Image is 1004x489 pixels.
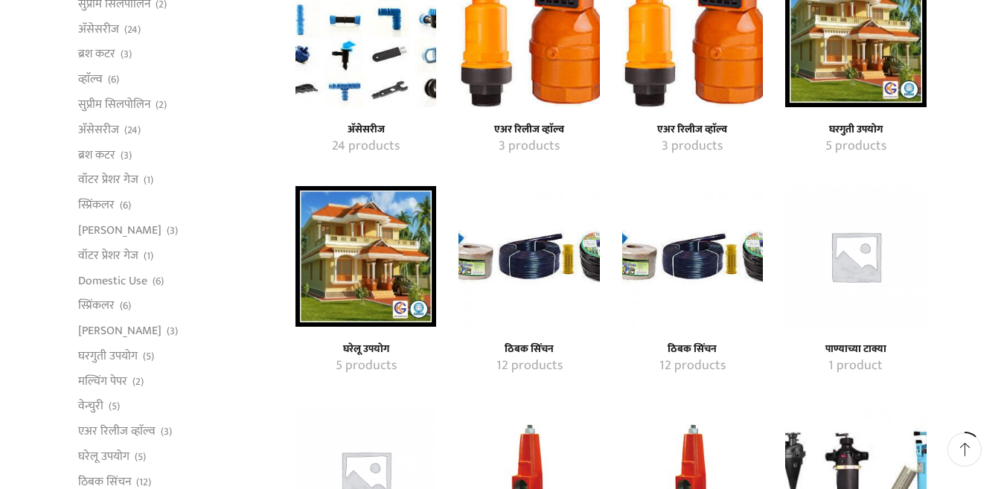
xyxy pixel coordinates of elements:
[78,92,150,118] a: सुप्रीम सिलपोलिन
[639,343,746,356] h4: ठिबक सिंचन
[295,186,436,327] a: Visit product category घरेलू उपयोग
[295,186,436,327] img: घरेलू उपयोग
[153,274,164,289] span: (6)
[156,98,167,112] span: (2)
[312,124,420,136] h4: अ‍ॅसेसरीज
[785,186,926,327] img: पाण्याच्या टाक्या
[78,394,103,419] a: वेन्चुरी
[78,167,138,193] a: वॉटर प्रेशर गेज
[78,368,127,394] a: मल्चिंग पेपर
[312,137,420,156] a: Visit product category अ‍ॅसेसरीज
[639,137,746,156] a: Visit product category एअर रिलीज व्हाॅल्व
[78,319,162,344] a: [PERSON_NAME]
[639,124,746,136] a: Visit product category एअर रिलीज व्हाॅल्व
[458,186,599,327] a: Visit product category ठिबक सिंचन
[332,137,400,156] mark: 24 products
[108,72,119,87] span: (6)
[120,198,131,213] span: (6)
[312,343,420,356] h4: घरेलू उपयोग
[662,137,723,156] mark: 3 products
[78,42,115,67] a: ब्रश कटर
[622,186,763,327] a: Visit product category ठिबक सिंचन
[78,444,130,469] a: घरेलू उपयोग
[124,123,141,138] span: (24)
[828,357,883,376] mark: 1 product
[78,243,138,268] a: वॉटर प्रेशर गेज
[802,343,909,356] h4: पाण्याच्या टाक्या
[336,357,397,376] mark: 5 products
[78,16,119,42] a: अ‍ॅसेसरीज
[475,124,583,136] h4: एअर रिलीज व्हाॅल्व
[167,324,178,339] span: (3)
[78,293,115,319] a: स्प्रिंकलर
[161,424,172,439] span: (3)
[802,357,909,376] a: Visit product category पाण्याच्या टाक्या
[659,357,726,376] mark: 12 products
[622,186,763,327] img: ठिबक सिंचन
[475,124,583,136] a: Visit product category एअर रिलीज व्हाॅल्व
[135,450,146,464] span: (5)
[78,67,103,92] a: व्हाॅल्व
[499,137,560,156] mark: 3 products
[312,357,420,376] a: Visit product category घरेलू उपयोग
[475,357,583,376] a: Visit product category ठिबक सिंचन
[825,137,886,156] mark: 5 products
[802,124,909,136] a: Visit product category घरगुती उपयोग
[475,343,583,356] a: Visit product category ठिबक सिंचन
[312,343,420,356] a: Visit product category घरेलू उपयोग
[78,217,162,243] a: [PERSON_NAME]
[120,298,131,313] span: (6)
[167,223,178,238] span: (3)
[802,137,909,156] a: Visit product category घरगुती उपयोग
[475,343,583,356] h4: ठिबक सिंचन
[802,124,909,136] h4: घरगुती उपयोग
[109,399,120,414] span: (5)
[475,137,583,156] a: Visit product category एअर रिलीज व्हाॅल्व
[121,148,132,163] span: (3)
[121,47,132,62] span: (3)
[639,343,746,356] a: Visit product category ठिबक सिंचन
[78,268,147,293] a: Domestic Use
[124,22,141,37] span: (24)
[802,343,909,356] a: Visit product category पाण्याच्या टाक्या
[132,374,144,389] span: (2)
[143,349,154,364] span: (5)
[496,357,563,376] mark: 12 products
[78,193,115,218] a: स्प्रिंकलर
[458,186,599,327] img: ठिबक सिंचन
[312,124,420,136] a: Visit product category अ‍ॅसेसरीज
[785,186,926,327] a: Visit product category पाण्याच्या टाक्या
[78,343,138,368] a: घरगुती उपयोग
[78,142,115,167] a: ब्रश कटर
[639,357,746,376] a: Visit product category ठिबक सिंचन
[78,419,156,444] a: एअर रिलीज व्हाॅल्व
[144,173,153,188] span: (1)
[78,117,119,142] a: अ‍ॅसेसरीज
[639,124,746,136] h4: एअर रिलीज व्हाॅल्व
[144,249,153,263] span: (1)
